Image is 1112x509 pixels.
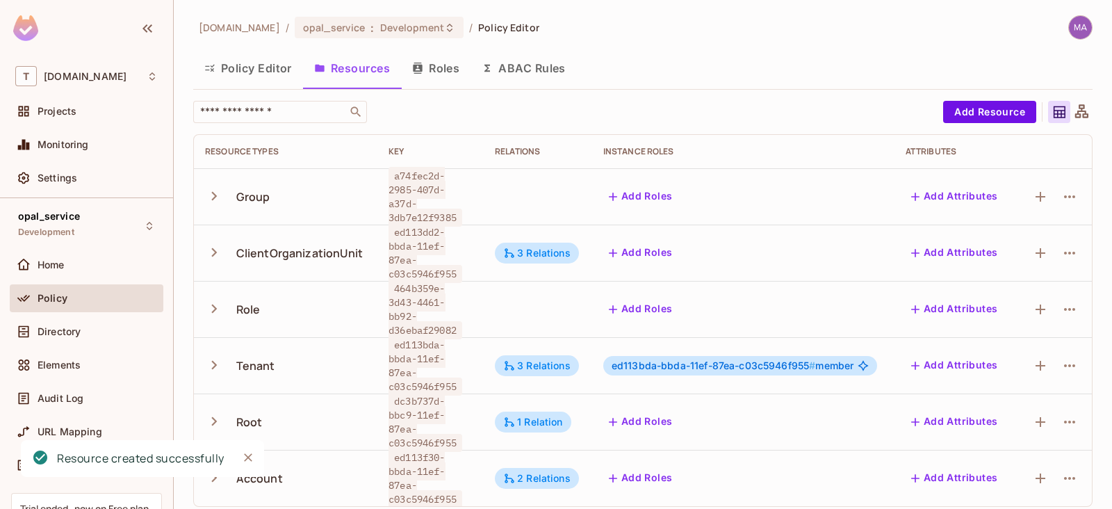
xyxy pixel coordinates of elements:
span: Settings [38,172,77,184]
div: 2 Relations [503,472,571,485]
button: Add Attributes [906,411,1004,433]
button: Policy Editor [193,51,303,86]
button: ABAC Rules [471,51,577,86]
div: Resource Types [205,146,366,157]
span: opal_service [303,21,366,34]
span: Development [380,21,444,34]
button: Resources [303,51,401,86]
div: 3 Relations [503,247,571,259]
div: Role [236,302,261,317]
div: Relations [495,146,581,157]
span: Development [18,227,74,238]
span: # [809,359,815,371]
span: : [370,22,375,33]
button: Close [238,447,259,468]
span: a74fec2d-2985-407d-a37d-3db7e12f9385 [389,167,462,227]
div: 1 Relation [503,416,563,428]
span: URL Mapping [38,426,102,437]
div: 3 Relations [503,359,571,372]
div: Key [389,146,473,157]
button: Add Resource [943,101,1036,123]
span: opal_service [18,211,80,222]
button: Add Attributes [906,355,1004,377]
span: Audit Log [38,393,83,404]
span: dc3b737d-bbc9-11ef-87ea-c03c5946f955 [389,392,462,452]
div: Group [236,189,270,204]
button: Add Roles [603,467,678,490]
button: Add Roles [603,411,678,433]
div: Resource created successfully [57,450,224,467]
button: Roles [401,51,471,86]
span: Policy [38,293,67,304]
img: SReyMgAAAABJRU5ErkJggg== [13,15,38,41]
button: Add Roles [603,242,678,264]
span: Projects [38,106,76,117]
span: Directory [38,326,81,337]
span: ed113bda-bbda-11ef-87ea-c03c5946f955 [389,336,462,396]
li: / [469,21,473,34]
button: Add Roles [603,186,678,208]
span: Home [38,259,65,270]
span: Monitoring [38,139,89,150]
button: Add Roles [603,298,678,321]
button: Add Attributes [906,242,1004,264]
span: ed113dd2-bbda-11ef-87ea-c03c5946f955 [389,223,462,283]
div: ClientOrganizationUnit [236,245,363,261]
span: Elements [38,359,81,371]
div: Instance roles [603,146,883,157]
button: Add Attributes [906,298,1004,321]
span: Workspace: t-mobile.com [44,71,126,82]
span: ed113bda-bbda-11ef-87ea-c03c5946f955 [612,359,816,371]
span: 464b359e-3d43-4461-bb92-d36ebaf29082 [389,280,462,339]
div: Tenant [236,358,275,373]
span: ed113f30-bbda-11ef-87ea-c03c5946f955 [389,449,462,508]
span: T [15,66,37,86]
div: Root [236,414,263,430]
li: / [286,21,289,34]
div: Account [236,471,283,486]
button: Add Attributes [906,186,1004,208]
span: Policy Editor [478,21,539,34]
img: maheshbabu.samsani1@t-mobile.com [1069,16,1092,39]
div: Attributes [906,146,1006,157]
span: the active workspace [199,21,280,34]
button: Add Attributes [906,467,1004,490]
span: member [612,360,853,371]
